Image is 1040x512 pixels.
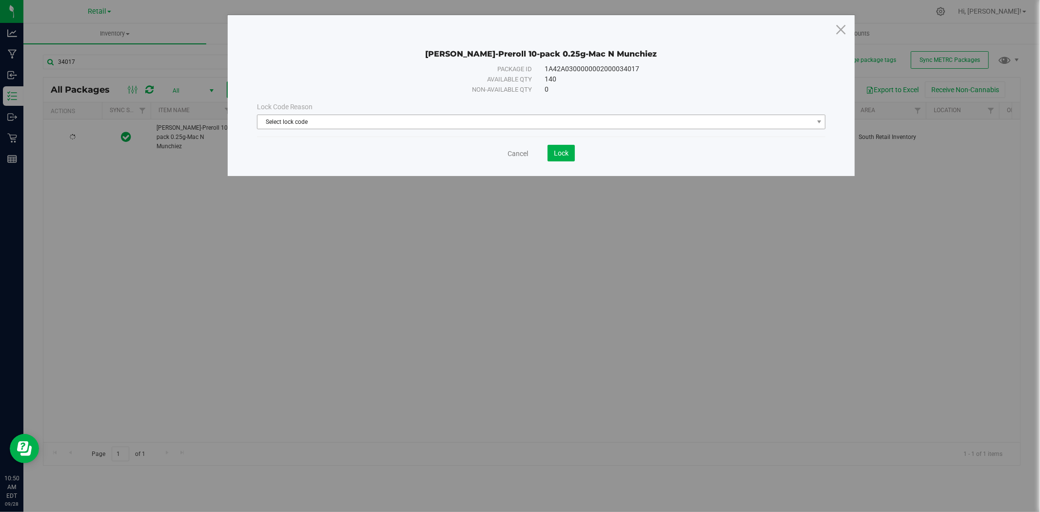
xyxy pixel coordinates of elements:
[257,115,813,129] span: Select lock code
[282,64,532,74] div: Package ID
[545,84,801,95] div: 0
[545,74,801,84] div: 140
[282,75,532,84] div: Available qty
[813,115,825,129] span: select
[554,149,569,157] span: Lock
[545,64,801,74] div: 1A42A0300000002000034017
[282,85,532,95] div: Non-available qty
[257,103,313,111] span: Lock Code Reason
[10,434,39,463] iframe: Resource center
[508,149,528,158] a: Cancel
[257,35,826,59] div: Slater-Preroll 10-pack 0.25g-Mac N Munchiez
[548,145,575,161] button: Lock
